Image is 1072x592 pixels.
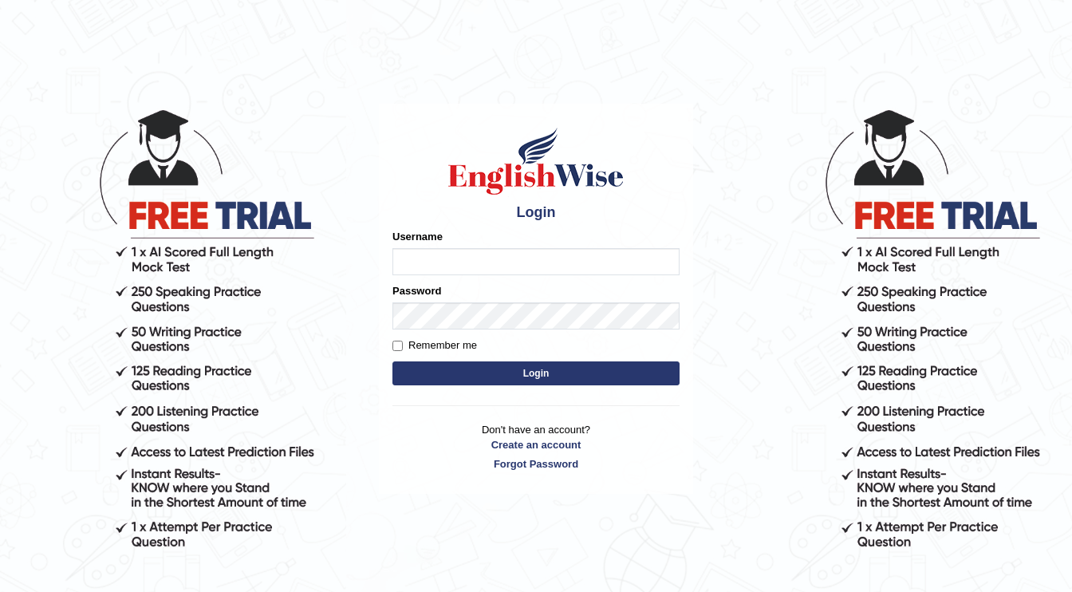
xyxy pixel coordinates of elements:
label: Remember me [392,337,477,353]
button: Login [392,361,680,385]
input: Remember me [392,341,403,351]
label: Username [392,229,443,244]
a: Create an account [392,437,680,452]
label: Password [392,283,441,298]
p: Don't have an account? [392,422,680,472]
a: Forgot Password [392,456,680,472]
img: Logo of English Wise sign in for intelligent practice with AI [445,125,627,197]
h4: Login [392,205,680,221]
